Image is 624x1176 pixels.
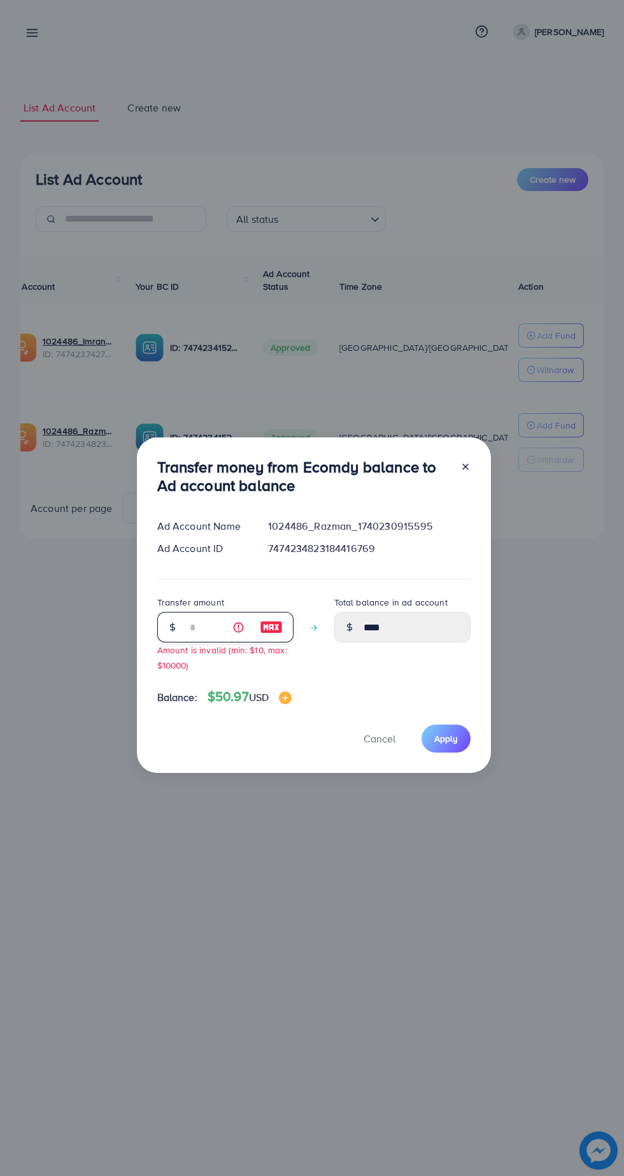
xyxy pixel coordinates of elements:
h3: Transfer money from Ecomdy balance to Ad account balance [157,458,450,495]
div: Ad Account Name [147,519,259,534]
label: Transfer amount [157,596,224,609]
div: 1024486_Razman_1740230915595 [258,519,480,534]
label: Total balance in ad account [334,596,448,609]
div: 7474234823184416769 [258,541,480,556]
button: Apply [422,725,471,752]
small: Amount is invalid (min: $10, max: $10000) [157,644,287,670]
button: Cancel [348,725,411,752]
span: USD [249,690,269,704]
img: image [279,691,292,704]
h4: $50.97 [208,689,292,705]
span: Apply [434,732,458,745]
div: Ad Account ID [147,541,259,556]
img: image [260,620,283,635]
span: Balance: [157,690,197,705]
span: Cancel [364,732,395,746]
